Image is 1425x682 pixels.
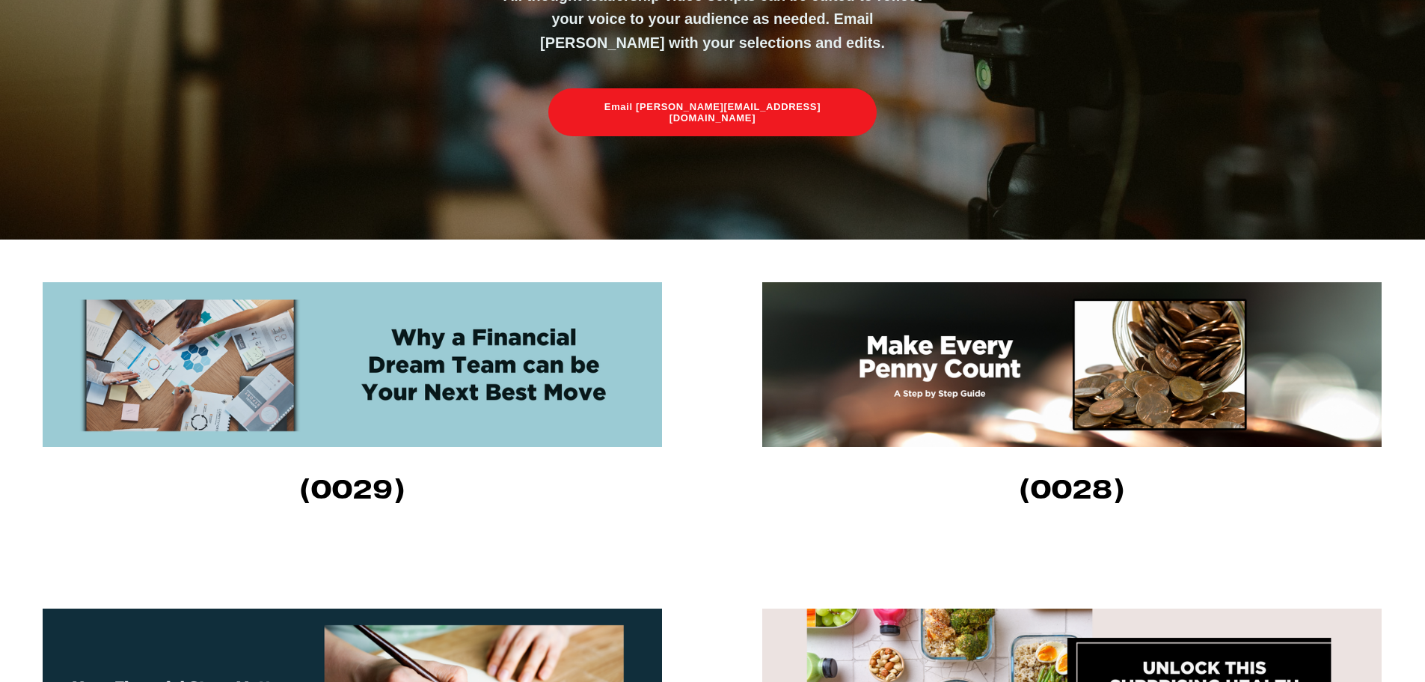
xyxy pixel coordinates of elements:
img: Why a Financial Dream Team can be Your Next Best Move (0029) Building a financial team can be sig... [43,282,662,447]
img: Make Every Penny Count: A Step-by-Step Guide! (0028) In my opinion, setting smart financial goals... [762,282,1382,447]
strong: (0028) [1019,472,1125,506]
strong: (0029) [299,472,405,506]
a: Email [PERSON_NAME][EMAIL_ADDRESS][DOMAIN_NAME] [548,88,877,136]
